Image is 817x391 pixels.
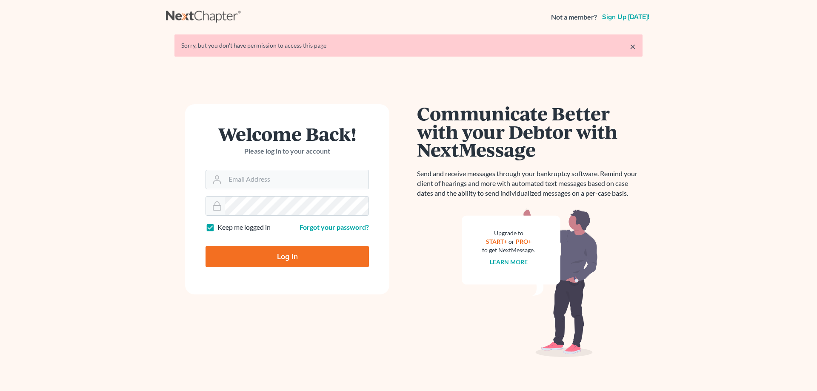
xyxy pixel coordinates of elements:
a: × [630,41,636,51]
a: START+ [486,238,507,245]
div: to get NextMessage. [482,246,535,254]
div: Sorry, but you don't have permission to access this page [181,41,636,50]
input: Log In [206,246,369,267]
h1: Welcome Back! [206,125,369,143]
input: Email Address [225,170,369,189]
a: PRO+ [516,238,531,245]
strong: Not a member? [551,12,597,22]
p: Send and receive messages through your bankruptcy software. Remind your client of hearings and mo... [417,169,643,198]
p: Please log in to your account [206,146,369,156]
img: nextmessage_bg-59042aed3d76b12b5cd301f8e5b87938c9018125f34e5fa2b7a6b67550977c72.svg [462,208,598,357]
label: Keep me logged in [217,223,271,232]
h1: Communicate Better with your Debtor with NextMessage [417,104,643,159]
a: Sign up [DATE]! [600,14,651,20]
div: Upgrade to [482,229,535,237]
a: Learn more [490,258,528,265]
a: Forgot your password? [300,223,369,231]
span: or [508,238,514,245]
